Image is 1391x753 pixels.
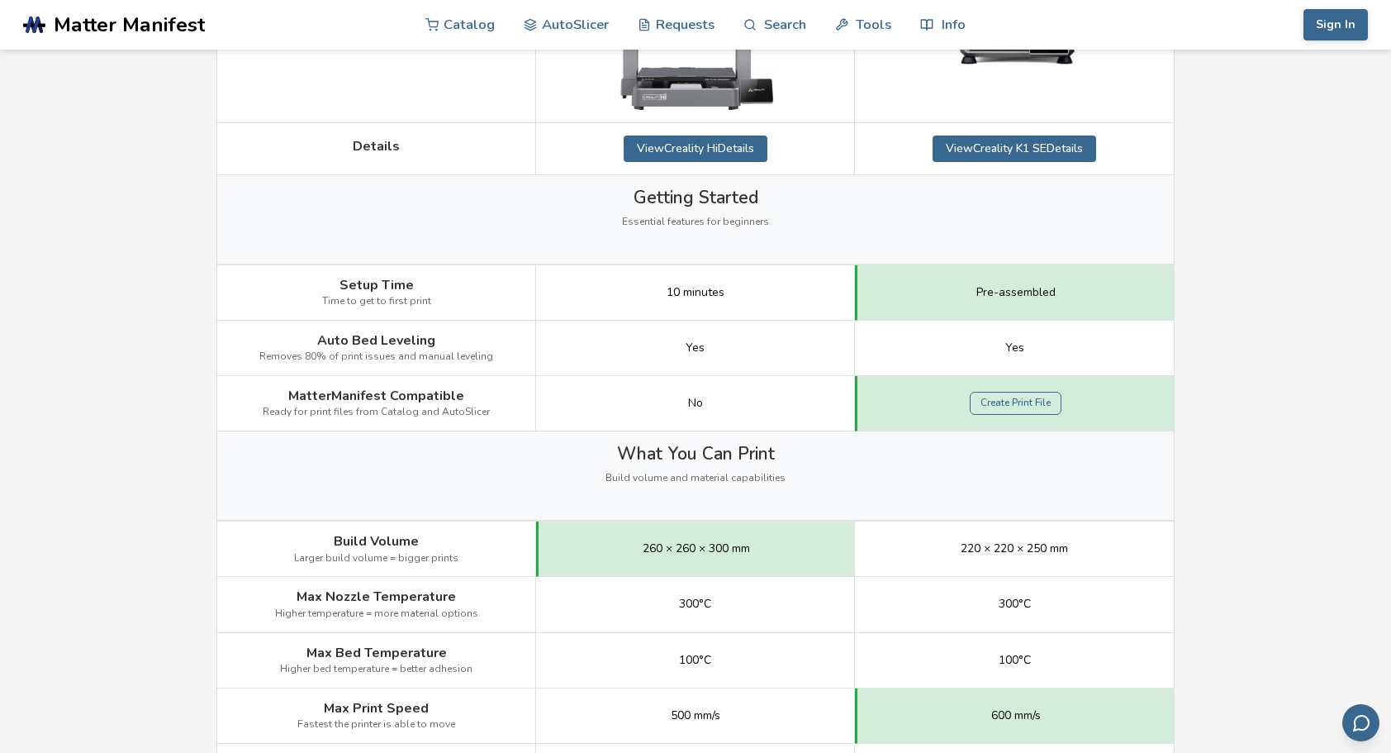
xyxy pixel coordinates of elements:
[294,553,458,565] span: Larger build volume = bigger prints
[605,473,786,484] span: Build volume and material capabilities
[297,589,456,604] span: Max Nozzle Temperature
[679,654,711,667] span: 100°C
[643,542,750,555] span: 260 × 260 × 300 mm
[288,388,464,403] span: MatterManifest Compatible
[54,13,205,36] span: Matter Manifest
[317,333,435,348] span: Auto Bed Leveling
[1005,341,1024,355] span: Yes
[667,286,724,299] span: 10 minutes
[339,278,414,293] span: Setup Time
[322,296,431,307] span: Time to get to first print
[688,397,703,410] span: No
[334,534,419,549] span: Build Volume
[686,341,705,355] span: Yes
[970,392,1061,415] a: Create Print File
[961,542,1068,555] span: 220 × 220 × 250 mm
[259,351,493,363] span: Removes 80% of print issues and manual leveling
[617,444,775,464] span: What You Can Print
[976,286,1056,299] span: Pre-assembled
[991,709,1041,722] span: 600 mm/s
[280,664,472,675] span: Higher bed temperature = better adhesion
[297,719,455,731] span: Fastest the printer is able to move
[999,598,1031,611] span: 300°C
[624,136,767,162] a: ViewCreality HiDetails
[679,598,711,611] span: 300°C
[634,188,758,207] span: Getting Started
[933,136,1096,162] a: ViewCreality K1 SEDetails
[1303,9,1368,41] button: Sign In
[306,646,447,660] span: Max Bed Temperature
[999,654,1031,667] span: 100°C
[1342,704,1379,741] button: Send feedback via email
[671,709,720,722] span: 500 mm/s
[324,701,429,716] span: Max Print Speed
[263,407,490,418] span: Ready for print files from Catalog and AutoSlicer
[353,139,400,154] span: Details
[622,217,769,228] span: Essential features for beginners
[275,608,478,620] span: Higher temperature = more material options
